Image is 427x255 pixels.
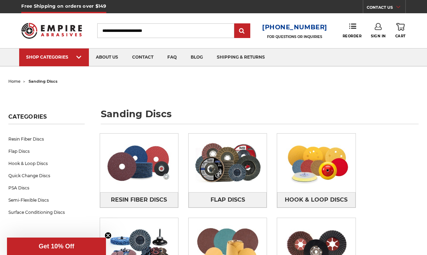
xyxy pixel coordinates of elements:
[343,34,362,38] span: Reorder
[8,145,85,157] a: Flap Discs
[8,133,85,145] a: Resin Fiber Discs
[7,238,106,255] div: Get 10% OffClose teaser
[39,243,74,250] span: Get 10% Off
[100,192,178,208] a: Resin Fiber Discs
[262,22,327,32] a: [PHONE_NUMBER]
[210,48,272,66] a: shipping & returns
[8,113,85,124] h5: Categories
[8,182,85,194] a: PSA Discs
[8,170,85,182] a: Quick Change Discs
[395,34,406,38] span: Cart
[8,157,85,170] a: Hook & Loop Discs
[29,79,58,84] span: sanding discs
[262,35,327,39] p: FOR QUESTIONS OR INQUIRIES
[371,34,386,38] span: Sign In
[395,23,406,38] a: Cart
[160,48,184,66] a: faq
[189,192,267,208] a: Flap Discs
[277,192,355,208] a: Hook & Loop Discs
[26,54,82,60] div: SHOP CATEGORIES
[235,24,249,38] input: Submit
[285,194,348,206] span: Hook & Loop Discs
[189,136,267,190] img: Flap Discs
[125,48,160,66] a: contact
[105,232,112,239] button: Close teaser
[184,48,210,66] a: blog
[8,194,85,206] a: Semi-Flexible Discs
[8,206,85,218] a: Surface Conditioning Discs
[8,79,21,84] a: home
[21,19,82,43] img: Empire Abrasives
[89,48,125,66] a: about us
[277,136,355,190] img: Hook & Loop Discs
[343,23,362,38] a: Reorder
[101,109,419,124] h1: sanding discs
[100,136,178,190] img: Resin Fiber Discs
[111,194,167,206] span: Resin Fiber Discs
[367,3,405,13] a: CONTACT US
[211,194,245,206] span: Flap Discs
